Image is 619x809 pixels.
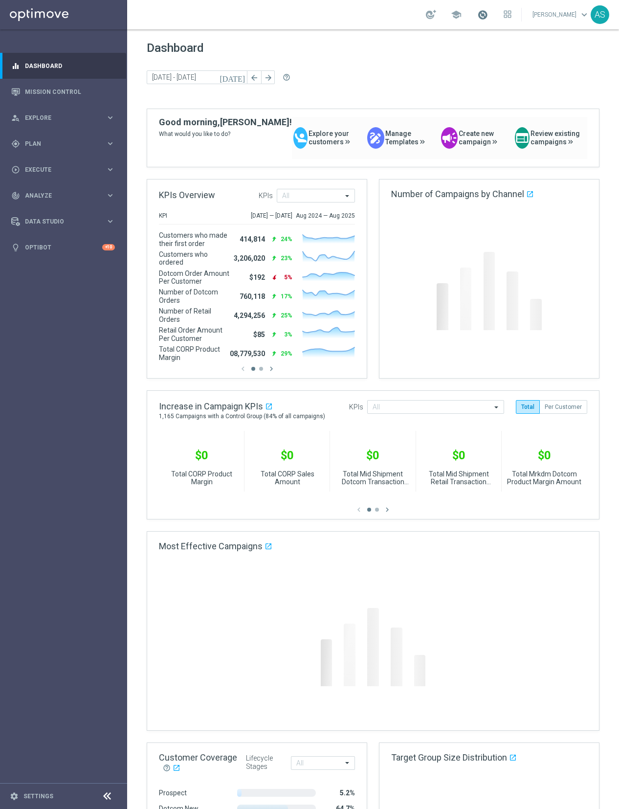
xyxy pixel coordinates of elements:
[11,62,115,70] button: equalizer Dashboard
[106,191,115,200] i: keyboard_arrow_right
[579,9,590,20] span: keyboard_arrow_down
[106,217,115,226] i: keyboard_arrow_right
[531,7,591,22] a: [PERSON_NAME]keyboard_arrow_down
[25,167,106,173] span: Execute
[451,9,462,20] span: school
[591,5,609,24] div: AS
[25,115,106,121] span: Explore
[106,113,115,122] i: keyboard_arrow_right
[11,166,115,174] button: play_circle_outline Execute keyboard_arrow_right
[25,193,106,199] span: Analyze
[11,113,20,122] i: person_search
[11,113,106,122] div: Explore
[25,79,115,105] a: Mission Control
[11,165,106,174] div: Execute
[23,793,53,799] a: Settings
[11,139,20,148] i: gps_fixed
[11,79,115,105] div: Mission Control
[11,114,115,122] button: person_search Explore keyboard_arrow_right
[11,218,115,225] button: Data Studio keyboard_arrow_right
[25,53,115,79] a: Dashboard
[106,165,115,174] i: keyboard_arrow_right
[11,234,115,260] div: Optibot
[102,244,115,250] div: +10
[11,139,106,148] div: Plan
[25,219,106,225] span: Data Studio
[11,191,106,200] div: Analyze
[10,792,19,801] i: settings
[11,217,106,226] div: Data Studio
[11,244,115,251] button: lightbulb Optibot +10
[11,88,115,96] button: Mission Control
[11,53,115,79] div: Dashboard
[11,191,20,200] i: track_changes
[11,165,20,174] i: play_circle_outline
[25,234,102,260] a: Optibot
[11,62,20,70] i: equalizer
[106,139,115,148] i: keyboard_arrow_right
[11,243,20,252] i: lightbulb
[25,141,106,147] span: Plan
[11,192,115,200] button: track_changes Analyze keyboard_arrow_right
[11,140,115,148] button: gps_fixed Plan keyboard_arrow_right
